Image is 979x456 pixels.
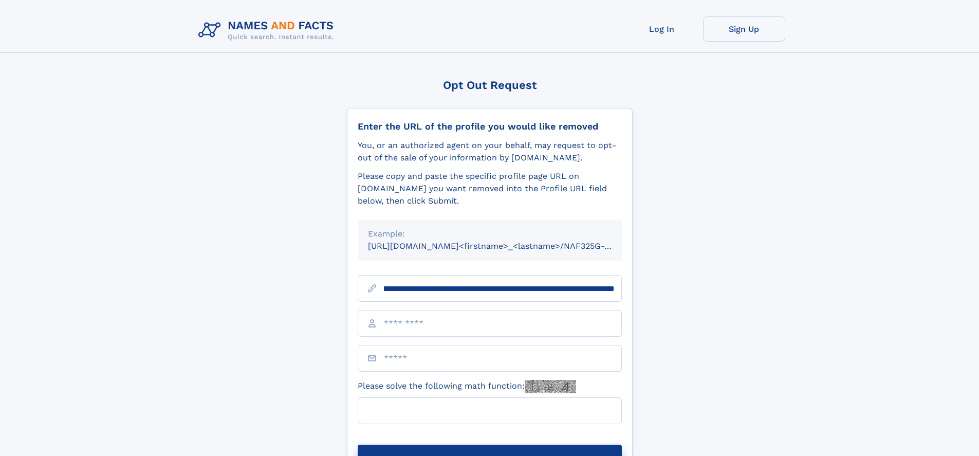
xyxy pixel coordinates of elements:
[358,380,576,393] label: Please solve the following math function:
[358,139,622,164] div: You, or an authorized agent on your behalf, may request to opt-out of the sale of your informatio...
[703,16,785,42] a: Sign Up
[358,170,622,207] div: Please copy and paste the specific profile page URL on [DOMAIN_NAME] you want removed into the Pr...
[368,228,612,240] div: Example:
[347,79,633,92] div: Opt Out Request
[621,16,703,42] a: Log In
[194,16,342,44] img: Logo Names and Facts
[358,121,622,132] div: Enter the URL of the profile you would like removed
[368,241,641,251] small: [URL][DOMAIN_NAME]<firstname>_<lastname>/NAF325G-xxxxxxxx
